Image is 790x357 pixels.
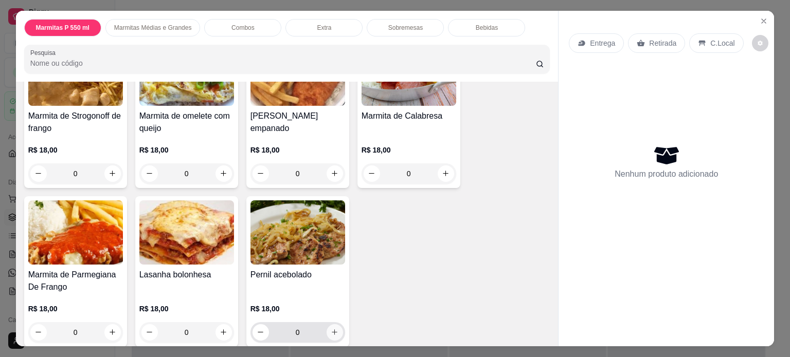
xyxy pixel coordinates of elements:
p: Retirada [649,38,676,48]
button: increase-product-quantity [216,165,232,182]
button: Close [756,13,772,29]
p: R$ 18,00 [28,145,123,155]
p: Marmitas Médias e Grandes [114,24,192,32]
button: decrease-product-quantity [752,35,768,51]
h4: Marmita de Strogonoff de frango [28,110,123,135]
h4: Lasanha bolonhesa [139,269,234,281]
h4: Marmita de Parmegiana De Frango [28,269,123,293]
img: product-image [139,200,234,265]
p: Sobremesas [388,24,423,32]
p: R$ 18,00 [28,304,123,314]
p: Marmitas P 550 ml [35,24,89,32]
p: Bebidas [476,24,498,32]
input: Pesquisa [30,58,536,68]
button: increase-product-quantity [327,324,343,341]
button: decrease-product-quantity [141,165,158,182]
img: product-image [28,200,123,265]
img: product-image [250,200,345,265]
p: R$ 18,00 [250,304,345,314]
p: Nenhum produto adicionado [615,168,718,180]
p: Combos [231,24,255,32]
h4: Marmita de omelete com queijo [139,110,234,135]
p: Entrega [590,38,615,48]
label: Pesquisa [30,48,59,57]
h4: [PERSON_NAME] empanado [250,110,345,135]
p: Extra [317,24,331,32]
p: R$ 18,00 [250,145,345,155]
p: R$ 18,00 [362,145,456,155]
p: R$ 18,00 [139,145,234,155]
p: C.Local [710,38,734,48]
button: decrease-product-quantity [141,324,158,341]
h4: Marmita de Calabresa [362,110,456,122]
h4: Pernil acebolado [250,269,345,281]
p: R$ 18,00 [139,304,234,314]
button: decrease-product-quantity [253,324,269,341]
button: increase-product-quantity [216,324,232,341]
